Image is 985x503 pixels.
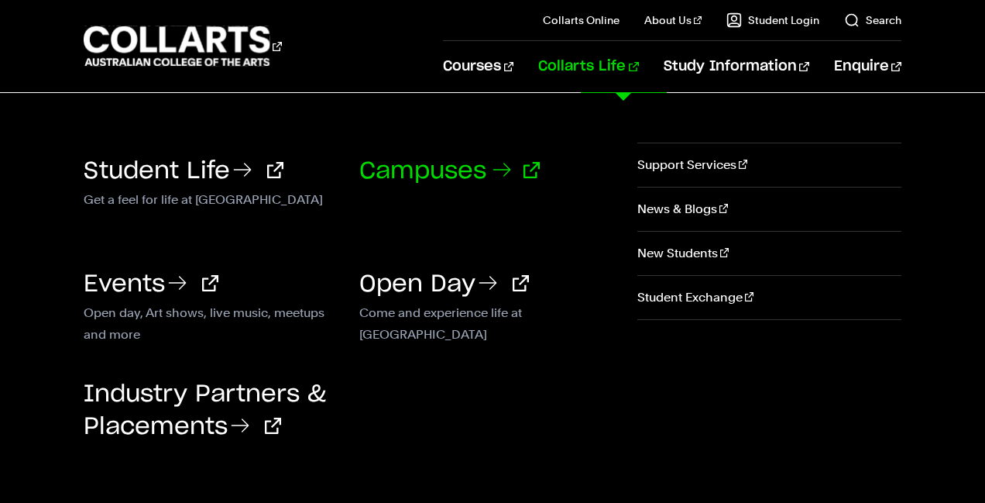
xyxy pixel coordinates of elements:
[84,273,218,296] a: Events
[834,41,901,92] a: Enquire
[644,12,702,28] a: About Us
[637,188,901,231] a: News & Blogs
[84,24,282,68] div: Go to homepage
[359,273,529,296] a: Open Day
[84,383,326,439] a: Industry Partners & Placements
[443,41,513,92] a: Courses
[84,160,283,183] a: Student Life
[84,302,336,321] p: Open day, Art shows, live music, meetups and more
[359,302,612,321] p: Come and experience life at [GEOGRAPHIC_DATA]
[538,41,638,92] a: Collarts Life
[84,189,336,208] p: Get a feel for life at [GEOGRAPHIC_DATA]
[359,160,540,183] a: Campuses
[637,276,901,319] a: Student Exchange
[543,12,619,28] a: Collarts Online
[664,41,809,92] a: Study Information
[637,232,901,275] a: New Students
[726,12,819,28] a: Student Login
[637,143,901,187] a: Support Services
[844,12,901,28] a: Search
